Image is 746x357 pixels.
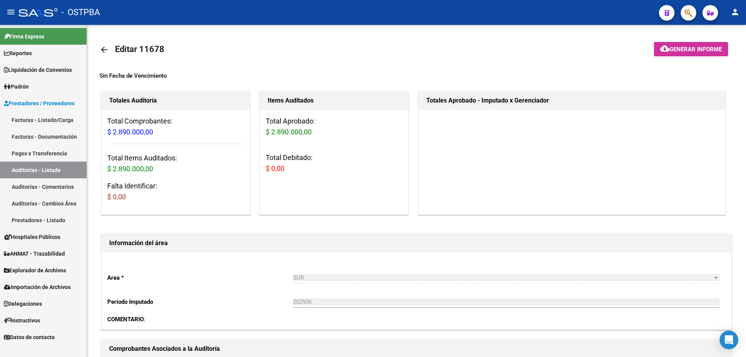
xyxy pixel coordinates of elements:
[266,164,284,172] span: $ 0,00
[266,116,403,138] h3: Total Aprobado:
[4,300,42,308] span: Delegaciones
[4,99,75,108] span: Prestadores / Proveedores
[107,298,293,306] p: Periodo Imputado
[107,316,144,323] strong: COMENTARIO
[4,82,29,91] span: Padrón
[4,249,65,258] span: ANMAT - Trazabilidad
[109,94,242,107] h1: Totales Auditoría
[107,273,293,282] p: Area *
[107,181,244,202] h3: Falta Identificar:
[109,237,724,249] h1: Información del área
[4,32,44,41] span: Firma Express
[4,316,40,325] span: Instructivos
[720,331,738,349] div: Open Intercom Messenger
[99,71,734,80] div: Sin Fecha de Vencimiento
[4,49,32,57] span: Reportes
[107,316,145,323] span: :
[654,42,728,56] button: Generar informe
[4,283,71,291] span: Importación de Archivos
[99,45,109,54] mat-icon: arrow_back
[109,343,724,355] h1: Comprobantes Asociados a la Auditoría
[268,94,401,107] h1: Items Auditados
[115,44,164,54] span: Editar 11678
[426,94,718,107] h1: Totales Aprobado - Imputado x Gerenciador
[107,165,153,173] span: $ 2.890.000,00
[266,128,312,136] span: $ 2.890.000,00
[4,66,72,74] span: Liquidación de Convenios
[4,333,55,341] span: Datos de contacto
[669,46,722,53] span: Generar informe
[4,233,60,241] span: Hospitales Públicos
[107,153,244,174] h3: Total Items Auditados:
[730,7,740,17] mat-icon: person
[107,193,126,201] span: $ 0,00
[61,4,100,21] span: - OSTPBA
[6,7,16,17] mat-icon: menu
[107,128,153,136] span: $ 2.890.000,00
[4,266,66,275] span: Explorador de Archivos
[660,44,669,53] mat-icon: cloud_download
[266,152,403,174] h3: Total Debitado:
[107,116,244,138] h3: Total Comprobantes:
[293,274,304,281] span: SUR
